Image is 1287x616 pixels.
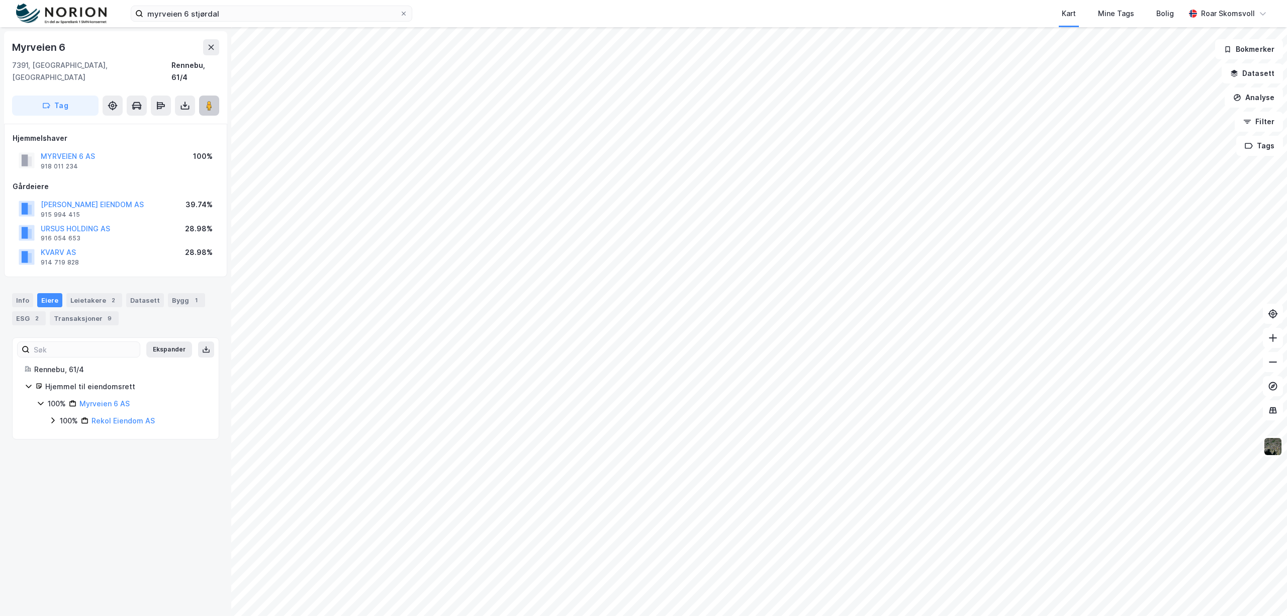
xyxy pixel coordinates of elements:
[12,39,67,55] div: Myrveien 6
[126,293,164,307] div: Datasett
[171,59,219,83] div: Rennebu, 61/4
[193,150,213,162] div: 100%
[186,199,213,211] div: 39.74%
[1236,136,1283,156] button: Tags
[60,415,78,427] div: 100%
[30,342,140,357] input: Søk
[91,416,155,425] a: Rekol Eiendom AS
[108,295,118,305] div: 2
[41,211,80,219] div: 915 994 415
[1156,8,1174,20] div: Bolig
[1215,39,1283,59] button: Bokmerker
[1062,8,1076,20] div: Kart
[41,258,79,267] div: 914 719 828
[79,399,130,408] a: Myrveien 6 AS
[1235,112,1283,132] button: Filter
[185,223,213,235] div: 28.98%
[37,293,62,307] div: Eiere
[105,313,115,323] div: 9
[32,313,42,323] div: 2
[13,132,219,144] div: Hjemmelshaver
[41,162,78,170] div: 918 011 234
[1237,568,1287,616] iframe: Chat Widget
[66,293,122,307] div: Leietakere
[16,4,107,24] img: norion-logo.80e7a08dc31c2e691866.png
[168,293,205,307] div: Bygg
[143,6,400,21] input: Søk på adresse, matrikkel, gårdeiere, leietakere eller personer
[50,311,119,325] div: Transaksjoner
[12,293,33,307] div: Info
[13,181,219,193] div: Gårdeiere
[12,311,46,325] div: ESG
[1225,87,1283,108] button: Analyse
[146,341,192,358] button: Ekspander
[12,96,99,116] button: Tag
[185,246,213,258] div: 28.98%
[1098,8,1134,20] div: Mine Tags
[45,381,207,393] div: Hjemmel til eiendomsrett
[1201,8,1255,20] div: Roar Skomsvoll
[48,398,66,410] div: 100%
[1222,63,1283,83] button: Datasett
[191,295,201,305] div: 1
[41,234,80,242] div: 916 054 653
[12,59,171,83] div: 7391, [GEOGRAPHIC_DATA], [GEOGRAPHIC_DATA]
[34,364,207,376] div: Rennebu, 61/4
[1263,437,1282,456] img: 9k=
